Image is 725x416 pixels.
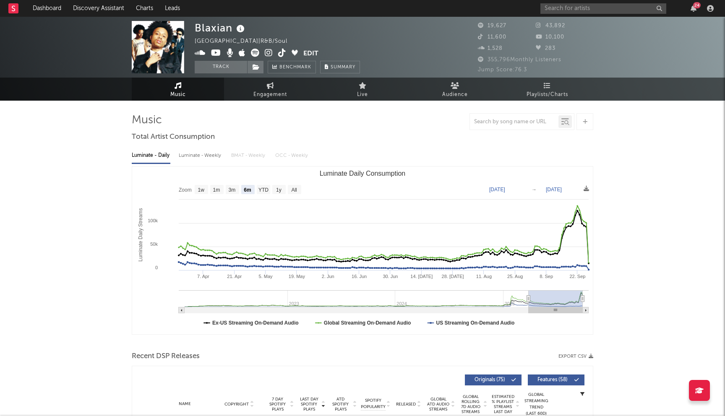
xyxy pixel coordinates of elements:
[693,2,701,8] div: 24
[476,274,492,279] text: 11. Aug
[501,78,593,101] a: Playlists/Charts
[536,34,564,40] span: 10,100
[229,187,236,193] text: 3m
[459,394,482,414] span: Global Rolling 7D Audio Streams
[268,61,316,73] a: Benchmark
[155,265,158,270] text: 0
[303,49,318,59] button: Edit
[442,90,468,100] span: Audience
[179,187,192,193] text: Zoom
[465,374,522,385] button: Originals(75)
[148,218,158,223] text: 100k
[244,187,251,193] text: 6m
[478,67,527,73] span: Jump Score: 76.3
[478,57,561,62] span: 355,796 Monthly Listeners
[150,242,158,247] text: 50k
[383,274,398,279] text: 30. Jun
[132,78,224,101] a: Music
[212,320,299,326] text: Ex-US Streaming On-Demand Audio
[536,23,565,29] span: 43,892
[198,187,205,193] text: 1w
[410,274,433,279] text: 14. [DATE]
[179,148,223,163] div: Luminate - Weekly
[352,274,367,279] text: 16. Jun
[195,61,247,73] button: Track
[478,34,506,40] span: 11,600
[427,397,450,412] span: Global ATD Audio Streams
[132,148,170,163] div: Luminate - Daily
[298,397,320,412] span: Last Day Spotify Plays
[258,187,269,193] text: YTD
[478,23,506,29] span: 19,627
[291,187,297,193] text: All
[266,397,289,412] span: 7 Day Spotify Plays
[324,320,411,326] text: Global Streaming On-Demand Audio
[546,187,562,192] text: [DATE]
[227,274,242,279] text: 21. Apr
[197,274,209,279] text: 7. Apr
[132,351,200,361] span: Recent DSP Releases
[436,320,514,326] text: US Streaming On-Demand Audio
[213,187,220,193] text: 1m
[470,119,558,125] input: Search by song name or URL
[533,377,572,382] span: Features ( 58 )
[396,402,416,407] span: Released
[507,274,523,279] text: 25. Aug
[132,166,593,334] svg: Luminate Daily Consumption
[132,132,215,142] span: Total Artist Consumption
[491,394,514,414] span: Estimated % Playlist Streams Last Day
[195,36,297,47] div: [GEOGRAPHIC_DATA] | R&B/Soul
[224,78,316,101] a: Engagement
[195,21,247,35] div: Blaxian
[276,187,282,193] text: 1y
[289,274,305,279] text: 19. May
[691,5,696,12] button: 24
[528,374,584,385] button: Features(58)
[361,398,386,410] span: Spotify Popularity
[532,187,537,192] text: →
[253,90,287,100] span: Engagement
[442,274,464,279] text: 28. [DATE]
[322,274,334,279] text: 2. Jun
[527,90,568,100] span: Playlists/Charts
[558,354,593,359] button: Export CSV
[536,46,555,51] span: 283
[409,78,501,101] a: Audience
[470,377,509,382] span: Originals ( 75 )
[224,402,249,407] span: Copyright
[489,187,505,192] text: [DATE]
[138,208,143,261] text: Luminate Daily Streams
[279,62,311,73] span: Benchmark
[331,65,355,70] span: Summary
[259,274,273,279] text: 5. May
[540,3,666,14] input: Search for artists
[170,90,186,100] span: Music
[329,397,352,412] span: ATD Spotify Plays
[320,61,360,73] button: Summary
[540,274,553,279] text: 8. Sep
[316,78,409,101] a: Live
[320,170,406,177] text: Luminate Daily Consumption
[478,46,503,51] span: 1,528
[569,274,585,279] text: 22. Sep
[157,401,212,407] div: Name
[357,90,368,100] span: Live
